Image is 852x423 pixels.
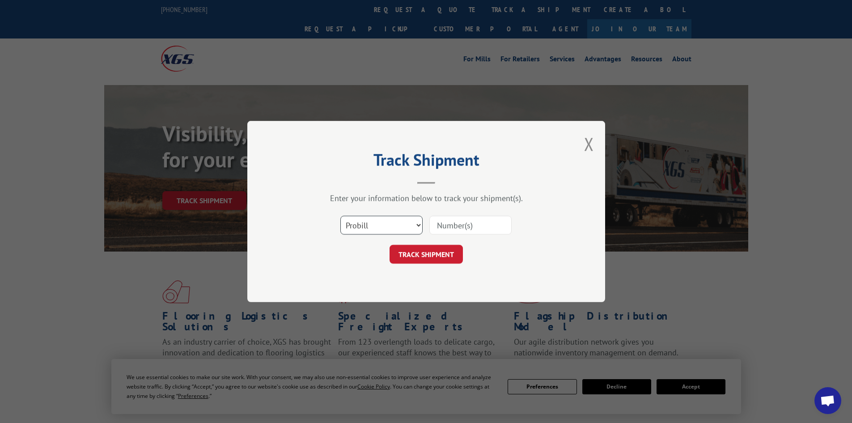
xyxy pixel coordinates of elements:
div: Enter your information below to track your shipment(s). [292,193,560,203]
h2: Track Shipment [292,154,560,171]
input: Number(s) [429,216,512,235]
button: TRACK SHIPMENT [390,245,463,264]
div: Open chat [814,387,841,414]
button: Close modal [584,132,594,156]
